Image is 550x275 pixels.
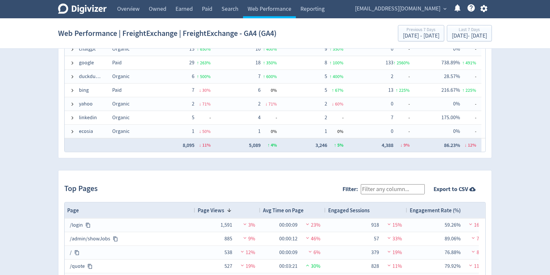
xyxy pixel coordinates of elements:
[460,98,476,110] span: -
[197,46,199,52] span: ↑
[363,246,379,259] div: 379
[192,101,194,107] span: 2
[266,46,277,52] span: 400 %
[386,263,392,268] img: negative-performance.svg
[441,59,460,66] span: 738.89%
[334,142,336,148] span: ↑
[216,233,232,245] div: 885
[470,235,477,240] img: negative-performance.svg
[258,114,261,121] span: 4
[70,246,190,259] div: /
[391,101,393,107] span: 0
[197,60,199,66] span: ↑
[304,222,320,228] span: 23%
[400,142,403,148] span: ↓
[279,260,298,273] div: 00:03:21
[258,87,261,93] span: 6
[434,185,468,193] strong: Export to CSV
[304,263,320,269] span: 30%
[453,46,460,52] span: 0%
[462,60,465,66] span: ↑
[112,114,130,121] span: Organic
[333,46,344,52] span: 350 %
[467,263,483,269] span: 11%
[70,260,190,273] div: /quote
[444,219,461,232] div: 59.26%
[271,142,277,148] span: 4 %
[388,87,393,93] span: 13
[460,125,476,138] span: -
[325,73,327,80] span: 5
[199,128,201,134] span: ↓
[391,46,393,52] span: 0
[453,128,460,135] span: 0%
[192,114,194,121] span: 5
[198,207,224,214] span: Page Views
[279,233,298,245] div: 00:00:12
[271,128,277,134] span: 0 %
[202,128,211,134] span: 50 %
[470,249,483,256] span: 8%
[460,43,476,56] span: -
[325,87,327,93] span: 5
[398,25,444,41] button: Previous 7 Days[DATE] - [DATE]
[315,142,327,149] span: 3,246
[397,60,410,66] span: 2560 %
[335,101,344,107] span: 60 %
[199,101,201,107] span: ↓
[465,142,467,148] span: ↓
[202,101,211,107] span: 71 %
[444,260,461,273] div: 79.92%
[304,263,311,268] img: positive-performance.svg
[70,219,190,232] div: /login
[453,101,460,107] span: 0%
[242,235,255,242] span: 9%
[112,87,122,93] span: Paid
[470,249,477,254] img: negative-performance.svg
[386,222,392,227] img: negative-performance.svg
[307,249,313,254] img: negative-performance.svg
[242,222,248,227] img: negative-performance.svg
[279,246,298,259] div: 00:00:09
[263,46,265,52] span: ↑
[343,185,361,193] label: Filter:
[79,98,93,110] span: yahoo
[325,59,327,66] span: 8
[399,87,410,93] span: 225 %
[444,142,460,149] span: 86.23%
[199,142,201,148] span: ↓
[192,73,194,80] span: 6
[468,142,476,148] span: 12 %
[355,4,440,14] span: [EMAIL_ADDRESS][DOMAIN_NAME]
[363,260,379,273] div: 828
[462,87,465,93] span: ↑
[249,142,261,149] span: 5,089
[325,114,327,121] span: 2
[112,101,130,107] span: Organic
[189,59,194,66] span: 29
[441,87,460,93] span: 216.67%
[391,73,393,80] span: 2
[386,235,392,240] img: negative-performance.svg
[242,222,255,228] span: 3%
[112,59,122,66] span: Paid
[386,249,392,254] img: negative-performance.svg
[391,128,393,135] span: 0
[197,73,199,79] span: ↑
[325,101,327,107] span: 2
[200,60,211,66] span: 263 %
[329,60,332,66] span: ↑
[337,142,344,148] span: 5 %
[67,207,79,214] span: Page
[393,70,410,83] span: -
[263,73,265,79] span: ↑
[263,60,265,66] span: ↑
[79,84,89,97] span: bing
[333,60,344,66] span: 100 %
[79,125,93,138] span: ecosia
[239,263,255,269] span: 19%
[202,87,211,93] span: 30 %
[239,249,246,254] img: negative-performance.svg
[386,263,402,269] span: 11%
[393,111,410,124] span: -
